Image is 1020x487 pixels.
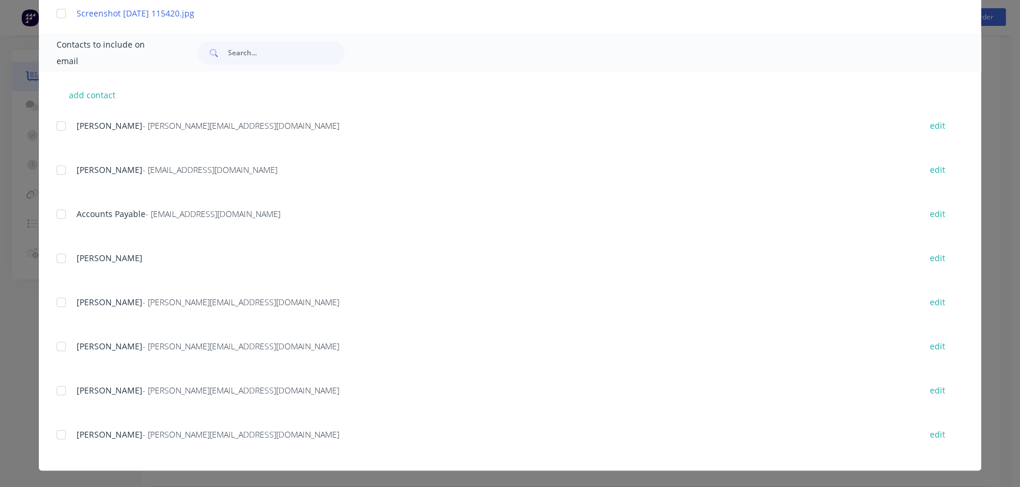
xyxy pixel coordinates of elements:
button: edit [923,206,952,222]
span: Accounts Payable [77,208,145,219]
button: edit [923,250,952,266]
span: - [PERSON_NAME][EMAIL_ADDRESS][DOMAIN_NAME] [143,341,339,352]
button: edit [923,294,952,310]
button: edit [923,162,952,178]
span: - [PERSON_NAME][EMAIL_ADDRESS][DOMAIN_NAME] [143,385,339,396]
span: - [PERSON_NAME][EMAIL_ADDRESS][DOMAIN_NAME] [143,429,339,440]
span: [PERSON_NAME] [77,341,143,352]
span: [PERSON_NAME] [77,252,143,263]
span: - [PERSON_NAME][EMAIL_ADDRESS][DOMAIN_NAME] [143,296,339,308]
span: Contacts to include on email [57,36,168,69]
span: [PERSON_NAME] [77,296,143,308]
a: Screenshot [DATE] 115420.jpg [77,7,909,19]
span: - [PERSON_NAME][EMAIL_ADDRESS][DOMAIN_NAME] [143,120,339,131]
span: - [EMAIL_ADDRESS][DOMAIN_NAME] [143,164,277,175]
button: edit [923,382,952,398]
button: edit [923,118,952,134]
span: [PERSON_NAME] [77,385,143,396]
span: [PERSON_NAME] [77,429,143,440]
input: Search... [228,41,345,65]
button: add contact [57,86,127,104]
span: [PERSON_NAME] [77,120,143,131]
span: [PERSON_NAME] [77,164,143,175]
button: edit [923,426,952,442]
span: - [EMAIL_ADDRESS][DOMAIN_NAME] [145,208,280,219]
button: edit [923,338,952,354]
